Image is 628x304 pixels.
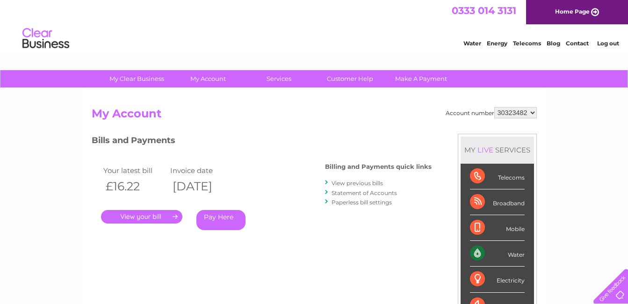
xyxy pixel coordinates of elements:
a: Contact [566,40,589,47]
div: Clear Business is a trading name of Verastar Limited (registered in [GEOGRAPHIC_DATA] No. 3667643... [94,5,535,45]
a: . [101,210,182,224]
div: Electricity [470,267,525,292]
th: £16.22 [101,177,168,196]
a: Customer Help [311,70,389,87]
div: MY SERVICES [461,137,534,163]
div: LIVE [476,145,495,154]
h2: My Account [92,107,537,125]
a: Paperless bill settings [332,199,392,206]
a: My Clear Business [98,70,175,87]
a: Pay Here [196,210,245,230]
div: Water [470,241,525,267]
td: Invoice date [168,164,235,177]
a: Services [240,70,318,87]
td: Your latest bill [101,164,168,177]
img: logo.png [22,24,70,53]
h4: Billing and Payments quick links [325,163,432,170]
a: Energy [487,40,507,47]
a: Telecoms [513,40,541,47]
div: Telecoms [470,164,525,189]
h3: Bills and Payments [92,134,432,150]
a: Statement of Accounts [332,189,397,196]
div: Account number [446,107,537,118]
a: Water [463,40,481,47]
a: Blog [547,40,560,47]
a: 0333 014 3131 [452,5,516,16]
th: [DATE] [168,177,235,196]
a: Log out [597,40,619,47]
div: Broadband [470,189,525,215]
a: My Account [169,70,246,87]
div: Mobile [470,215,525,241]
a: View previous bills [332,180,383,187]
a: Make A Payment [383,70,460,87]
